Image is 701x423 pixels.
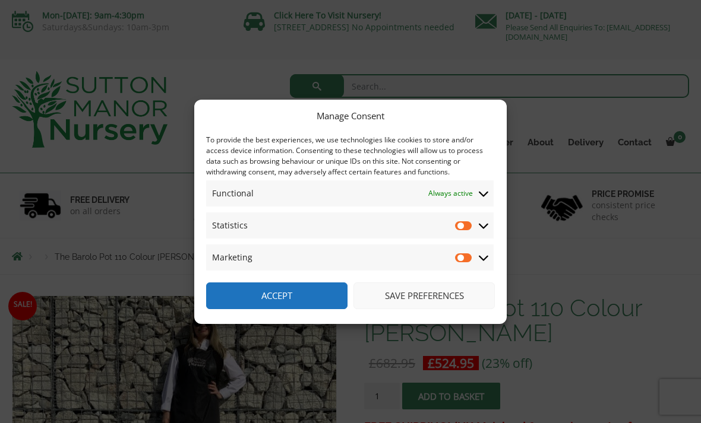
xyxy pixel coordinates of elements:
[206,135,494,177] div: To provide the best experiences, we use technologies like cookies to store and/or access device i...
[212,186,254,201] span: Functional
[206,244,494,271] summary: Marketing
[353,282,495,309] button: Save preferences
[206,180,494,206] summary: Functional Always active
[428,186,473,201] span: Always active
[206,212,494,238] summary: Statistics
[206,282,348,309] button: Accept
[317,109,384,123] div: Manage Consent
[212,218,248,233] span: Statistics
[212,250,252,265] span: Marketing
